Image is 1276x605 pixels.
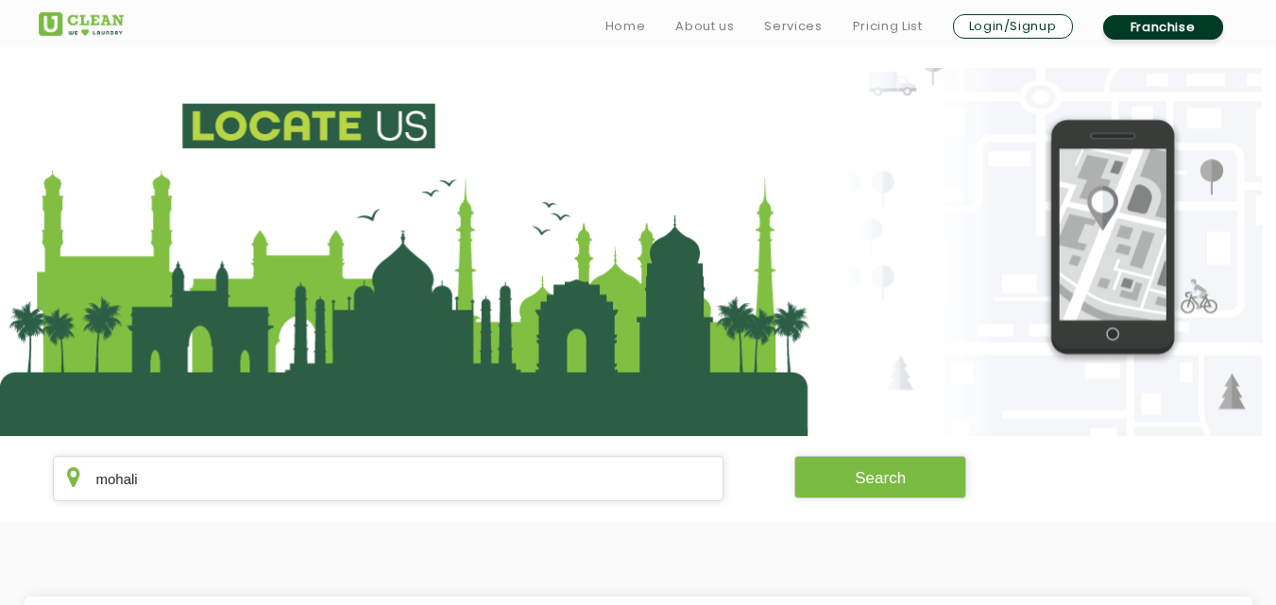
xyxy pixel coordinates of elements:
[675,15,734,38] a: About us
[1103,15,1223,40] a: Franchise
[853,15,923,38] a: Pricing List
[764,15,822,38] a: Services
[953,14,1073,39] a: Login/Signup
[53,456,724,501] input: Enter city/area/pin Code
[39,12,124,36] img: UClean Laundry and Dry Cleaning
[605,15,646,38] a: Home
[794,456,966,498] button: Search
